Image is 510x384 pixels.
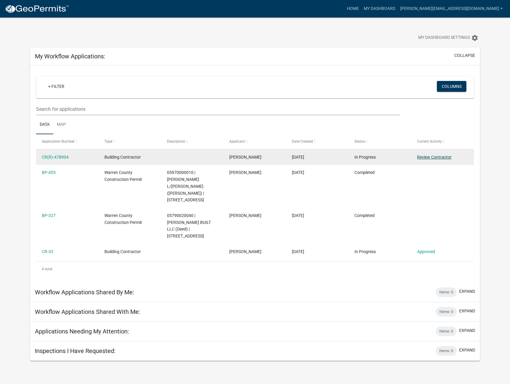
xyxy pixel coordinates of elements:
span: Type [104,139,112,144]
span: Building Contractor [104,249,141,254]
a: Approved [417,249,435,254]
div: Items: 0 [436,346,457,356]
div: Items: 0 [436,287,457,297]
datatable-header-cell: Status [349,134,411,149]
span: Warren County Construction Permit [104,213,142,225]
a: CR-33 [42,249,53,254]
datatable-header-cell: Application Number [36,134,99,149]
button: expand [459,327,475,334]
span: 09/15/2025 [292,155,304,159]
a: Review Contractor [417,155,452,159]
span: 03/24/2025 [292,213,304,218]
span: Applicant [229,139,245,144]
span: Cody Brenner [229,213,261,218]
datatable-header-cell: Current Activity [411,134,474,149]
span: 06/27/2025 [292,170,304,175]
div: 4 total [36,262,474,277]
span: Description [167,139,185,144]
datatable-header-cell: Applicant [224,134,286,149]
input: Search for applications [36,103,400,115]
span: My Dashboard Settings [418,34,470,42]
a: CR(R)-478904 [42,155,69,159]
button: expand [459,288,475,295]
span: Cody Brenner [229,249,261,254]
span: Status [354,139,365,144]
span: Date Created [292,139,313,144]
span: 03/24/2025 [292,249,304,254]
h5: My Workflow Applications: [35,53,105,60]
a: My Dashboard [361,3,398,14]
span: In Progress [354,155,376,159]
span: Warren County Construction Permit [104,170,142,182]
span: Application Number [42,139,75,144]
button: collapse [454,52,475,59]
a: [PERSON_NAME][EMAIL_ADDRESS][DOMAIN_NAME] [398,3,505,14]
h5: Applications Needing My Attention: [35,328,129,335]
span: 05970000010 | VERRIPS, COLTON L/MICHELLE R (Deed) | 2497 80TH AVE [167,170,204,202]
button: expand [459,347,475,353]
h5: Inspections I Have Requested: [35,347,116,355]
span: Building Contractor [104,155,141,159]
a: Map [53,115,70,135]
div: Items: 0 [436,327,457,336]
span: Current Activity [417,139,442,144]
button: Columns [437,81,466,92]
span: In Progress [354,249,376,254]
h5: Workflow Applications Shared By Me: [35,289,134,296]
i: settings [471,34,478,42]
span: Completed [354,170,375,175]
span: Cody Brenner [229,170,261,175]
datatable-header-cell: Type [99,134,161,149]
datatable-header-cell: Date Created [286,134,349,149]
a: BP-455 [42,170,56,175]
span: Cody Brenner [229,155,261,159]
div: collapse [30,65,480,282]
a: + Filter [43,81,69,92]
a: BP-327 [42,213,56,218]
a: Data [36,115,53,135]
span: 05790020040 | BRENNER BUILT LLC (Deed) | 7562 86TH LN [167,213,211,238]
h5: Workflow Applications Shared With Me: [35,308,140,315]
datatable-header-cell: Description [161,134,224,149]
a: Home [345,3,361,14]
div: Items: 0 [436,307,457,317]
button: expand [459,308,475,314]
span: Completed [354,213,375,218]
button: My Dashboard Settingssettings [413,32,483,44]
